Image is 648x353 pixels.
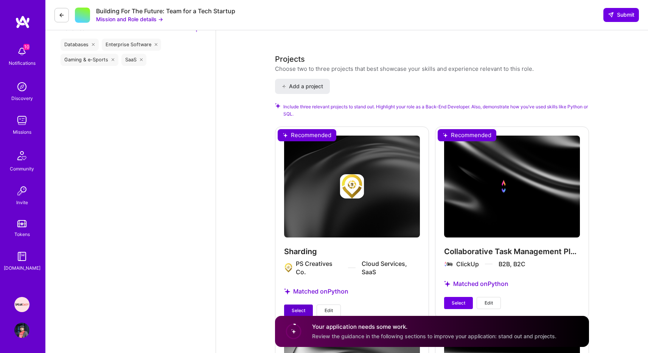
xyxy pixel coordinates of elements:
[9,59,36,67] div: Notifications
[61,54,118,66] div: Gaming & e-Sports
[14,79,30,94] img: discovery
[4,264,40,272] div: [DOMAIN_NAME]
[155,43,158,46] i: icon Close
[96,15,163,23] button: Mission and Role details →
[14,183,30,198] img: Invite
[275,103,280,108] i: Check
[12,297,31,312] a: Speakeasy: Software Engineer to help Customers write custom functions
[608,12,614,18] i: icon SendLight
[282,84,286,89] i: icon PlusBlack
[102,39,162,51] div: Enterprise Software
[17,220,26,227] img: tokens
[14,230,30,238] div: Tokens
[317,305,341,317] button: Edit
[312,323,556,331] h4: Your application needs some work.
[477,297,501,309] button: Edit
[14,323,30,338] img: User Avatar
[140,58,143,61] i: icon Close
[275,79,330,94] button: Add a project
[61,25,85,31] span: Industries
[61,39,99,51] div: Databases
[14,297,30,312] img: Speakeasy: Software Engineer to help Customers write custom functions
[92,43,95,46] i: icon Close
[14,44,30,59] img: bell
[112,58,115,61] i: icon Close
[12,323,31,338] a: User Avatar
[13,147,31,165] img: Community
[10,165,34,173] div: Community
[485,300,493,306] span: Edit
[96,7,235,15] div: Building For The Future: Team for a Tech Startup
[14,249,30,264] img: guide book
[15,15,30,29] img: logo
[284,305,313,317] button: Select
[608,11,634,19] span: Submit
[11,94,33,102] div: Discovery
[283,103,589,117] span: Include three relevant projects to stand out. Highlight your role as a Back-End Developer. Also, ...
[312,333,556,339] span: Review the guidance in the following sections to improve your application: stand out and projects.
[275,65,534,73] div: Choose two to three projects that best showcase your skills and experience relevant to this role.
[603,8,639,22] button: Submit
[13,128,31,136] div: Missions
[325,307,333,314] span: Edit
[282,83,323,90] span: Add a project
[16,198,28,206] div: Invite
[444,297,473,309] button: Select
[292,307,305,314] span: Select
[23,44,30,50] span: 10
[121,54,147,66] div: SaaS
[452,300,465,306] span: Select
[14,113,30,128] img: teamwork
[59,12,65,18] i: icon LeftArrowDark
[275,53,305,65] div: Projects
